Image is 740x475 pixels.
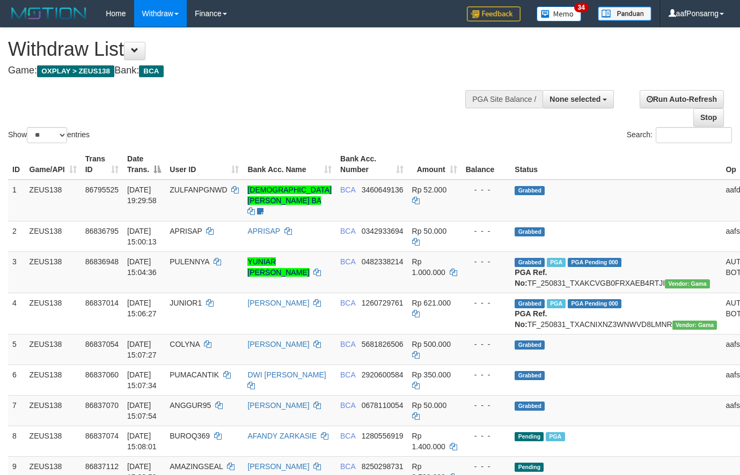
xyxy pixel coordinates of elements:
td: 2 [8,221,25,251]
span: ANGGUR95 [170,401,211,410]
img: MOTION_logo.png [8,5,90,21]
th: ID [8,149,25,180]
span: BCA [340,462,355,471]
td: ZEUS138 [25,221,81,251]
img: Feedback.jpg [467,6,521,21]
h1: Withdraw List [8,39,482,60]
span: 86837014 [85,299,119,307]
span: OXPLAY > ZEUS138 [37,65,114,77]
th: Bank Acc. Name: activate to sort column ascending [243,149,336,180]
td: 3 [8,251,25,293]
a: [PERSON_NAME] [247,462,309,471]
span: Grabbed [515,227,545,236]
span: BCA [340,432,355,440]
div: - - - [466,256,507,267]
div: - - - [466,431,507,441]
th: Date Trans.: activate to sort column descending [123,149,165,180]
span: BCA [340,299,355,307]
span: Copy 5681826506 to clipboard [362,340,404,348]
a: [PERSON_NAME] [247,401,309,410]
div: - - - [466,184,507,195]
a: Stop [693,108,724,127]
span: Grabbed [515,186,545,195]
span: Marked by aafnoeunsreypich [546,432,565,441]
span: 34 [574,3,589,12]
span: 86795525 [85,185,119,194]
span: Rp 621.000 [412,299,451,307]
span: Copy 2920600584 to clipboard [362,370,404,379]
span: BCA [340,401,355,410]
button: None selected [543,90,614,108]
td: 6 [8,365,25,395]
span: [DATE] 15:07:34 [127,370,157,390]
span: Rp 350.000 [412,370,451,379]
span: None selected [549,95,600,103]
input: Search: [656,127,732,143]
span: BCA [340,340,355,348]
td: 1 [8,180,25,221]
span: PGA Pending [568,258,621,267]
img: panduan.png [598,6,651,21]
h4: Game: Bank: [8,65,482,76]
td: ZEUS138 [25,395,81,426]
span: APRISAP [170,227,202,235]
select: Showentries [27,127,67,143]
span: [DATE] 15:04:36 [127,257,157,277]
span: Copy 1260729761 to clipboard [362,299,404,307]
td: ZEUS138 [25,334,81,365]
td: ZEUS138 [25,365,81,395]
span: Rp 500.000 [412,340,451,348]
label: Show entries [8,127,90,143]
span: 86836948 [85,257,119,266]
th: Balance [461,149,511,180]
div: - - - [466,400,507,411]
a: APRISAP [247,227,280,235]
span: Copy 1280556919 to clipboard [362,432,404,440]
span: PULENNYA [170,257,209,266]
span: Copy 3460649136 to clipboard [362,185,404,194]
span: Grabbed [515,258,545,267]
span: 86837112 [85,462,119,471]
span: Marked by aafnoeunsreypich [547,258,566,267]
span: 86836795 [85,227,119,235]
span: [DATE] 15:07:54 [127,401,157,420]
span: [DATE] 19:29:58 [127,185,157,205]
span: Rp 50.000 [412,401,447,410]
span: Rp 1.400.000 [412,432,445,451]
span: Vendor URL: https://trx31.1velocity.biz [665,279,710,288]
span: [DATE] 15:07:27 [127,340,157,359]
div: - - - [466,339,507,350]
span: COLYNA [170,340,200,348]
span: Rp 1.000.000 [412,257,445,277]
span: [DATE] 15:00:13 [127,227,157,246]
b: PGA Ref. No: [515,309,547,329]
span: Copy 0678110054 to clipboard [362,401,404,410]
a: Run Auto-Refresh [640,90,724,108]
span: PUMACANTIK [170,370,219,379]
label: Search: [627,127,732,143]
span: Vendor URL: https://trx31.1velocity.biz [672,321,717,330]
a: [DEMOGRAPHIC_DATA][PERSON_NAME] BA [247,185,332,205]
b: PGA Ref. No: [515,268,547,287]
img: Button%20Memo.svg [537,6,582,21]
span: Rp 50.000 [412,227,447,235]
span: BCA [139,65,163,77]
a: DWI [PERSON_NAME] [247,370,326,379]
a: AFANDY ZARKASIE [247,432,317,440]
span: Grabbed [515,299,545,308]
span: BCA [340,227,355,235]
td: ZEUS138 [25,180,81,221]
span: Grabbed [515,340,545,350]
th: User ID: activate to sort column ascending [165,149,243,180]
span: Marked by aafnoeunsreypich [547,299,566,308]
th: Bank Acc. Number: activate to sort column ascending [336,149,408,180]
span: BUROQ369 [170,432,210,440]
span: 86837060 [85,370,119,379]
th: Game/API: activate to sort column ascending [25,149,81,180]
span: ZULFANPGNWD [170,185,227,194]
span: Copy 0482338214 to clipboard [362,257,404,266]
td: 5 [8,334,25,365]
div: - - - [466,461,507,472]
span: BCA [340,257,355,266]
a: YUNIAR [PERSON_NAME] [247,257,309,277]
